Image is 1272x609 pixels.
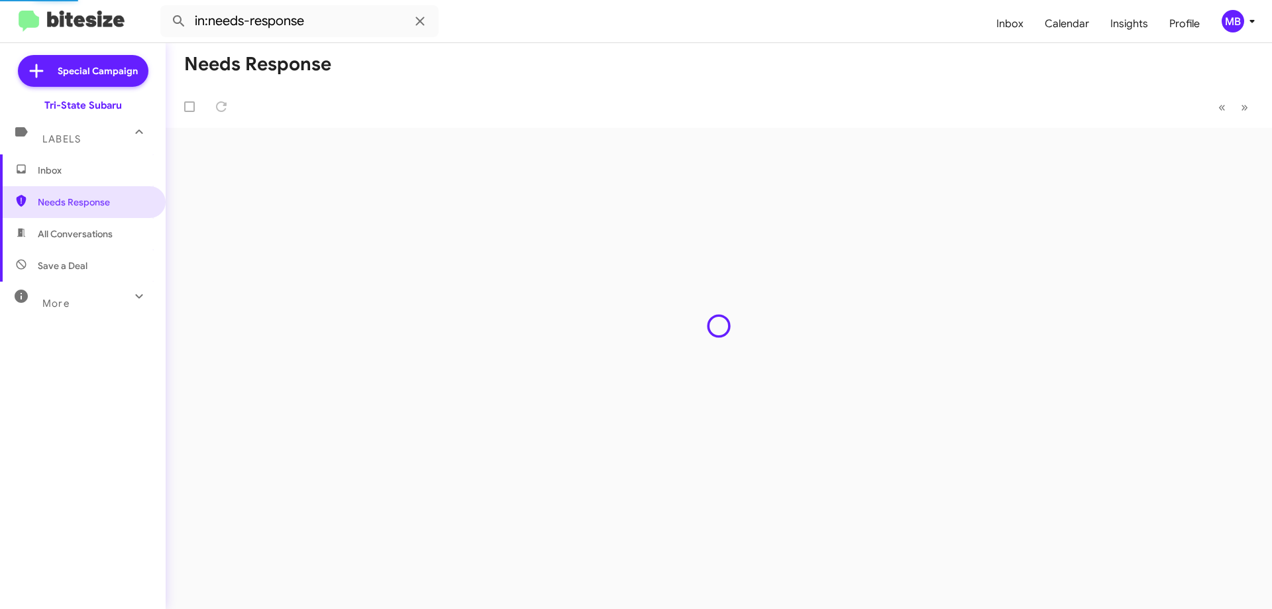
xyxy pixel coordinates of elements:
button: Previous [1210,93,1234,121]
a: Insights [1100,5,1159,43]
span: All Conversations [38,227,113,241]
nav: Page navigation example [1211,93,1256,121]
a: Profile [1159,5,1210,43]
span: More [42,298,70,309]
input: Search [160,5,439,37]
span: Inbox [38,164,150,177]
span: « [1218,99,1226,115]
span: Labels [42,133,81,145]
span: » [1241,99,1248,115]
h1: Needs Response [184,54,331,75]
a: Inbox [986,5,1034,43]
a: Special Campaign [18,55,148,87]
button: Next [1233,93,1256,121]
span: Special Campaign [58,64,138,78]
span: Save a Deal [38,259,87,272]
button: MB [1210,10,1257,32]
div: Tri-State Subaru [44,99,122,112]
a: Calendar [1034,5,1100,43]
span: Needs Response [38,195,150,209]
div: MB [1222,10,1244,32]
